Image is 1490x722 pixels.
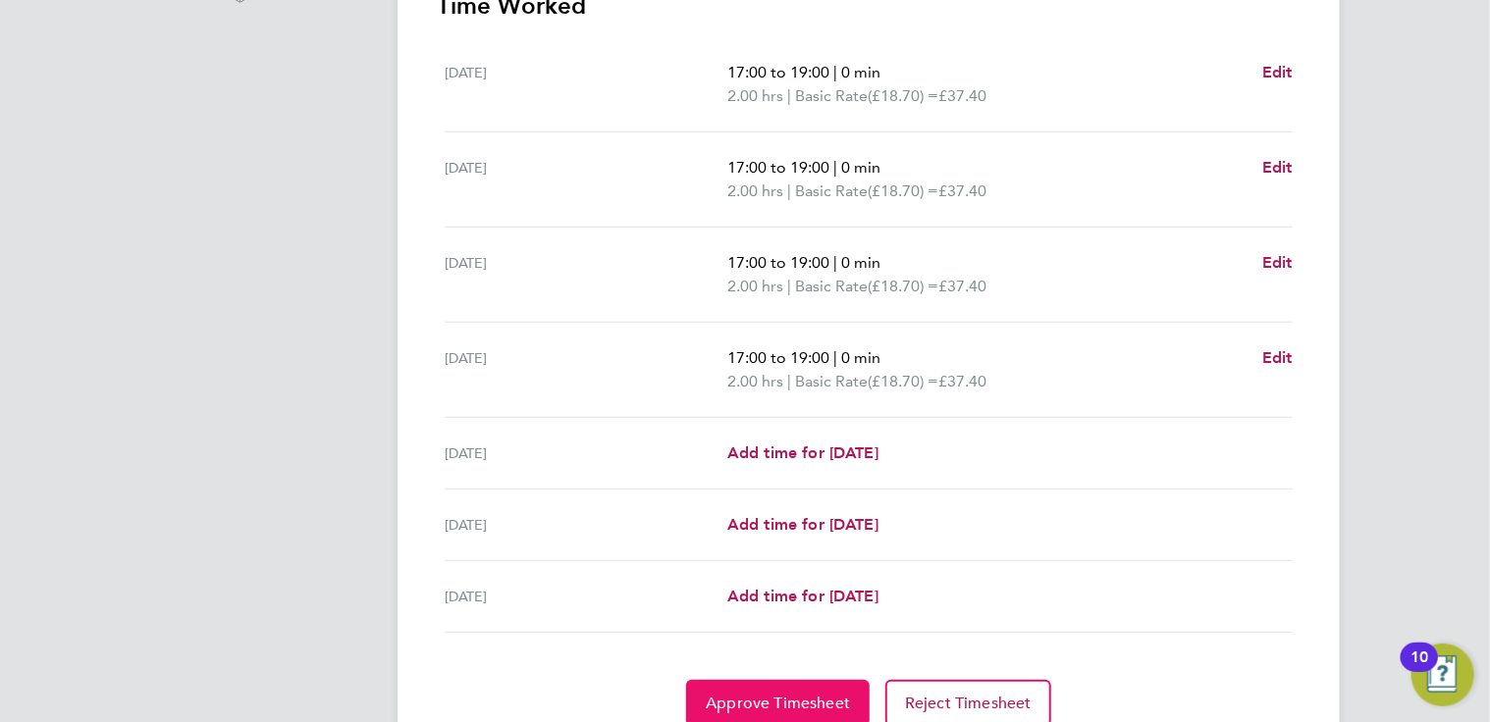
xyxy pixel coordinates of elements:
div: [DATE] [445,585,727,608]
span: £37.40 [938,372,986,390]
span: Edit [1262,158,1293,177]
span: 17:00 to 19:00 [727,63,829,81]
span: | [833,253,837,272]
span: Edit [1262,253,1293,272]
span: 17:00 to 19:00 [727,348,829,367]
span: Edit [1262,63,1293,81]
div: [DATE] [445,251,727,298]
span: (£18.70) = [868,181,938,200]
span: | [787,86,791,105]
span: Approve Timesheet [706,694,850,713]
span: 0 min [841,253,880,272]
a: Edit [1262,61,1293,84]
span: | [833,348,837,367]
span: Reject Timesheet [905,694,1032,713]
span: 0 min [841,63,880,81]
span: 0 min [841,158,880,177]
span: 2.00 hrs [727,372,783,390]
span: £37.40 [938,181,986,200]
span: 2.00 hrs [727,86,783,105]
span: Edit [1262,348,1293,367]
span: Basic Rate [795,180,868,203]
span: | [787,277,791,295]
span: | [833,63,837,81]
span: (£18.70) = [868,372,938,390]
span: 17:00 to 19:00 [727,253,829,272]
span: (£18.70) = [868,277,938,295]
span: Basic Rate [795,370,868,393]
span: (£18.70) = [868,86,938,105]
div: [DATE] [445,156,727,203]
span: Add time for [DATE] [727,587,878,605]
span: | [833,158,837,177]
a: Add time for [DATE] [727,513,878,537]
span: | [787,181,791,200]
a: Edit [1262,346,1293,370]
a: Edit [1262,251,1293,275]
span: | [787,372,791,390]
button: Open Resource Center, 10 new notifications [1411,644,1474,706]
span: 0 min [841,348,880,367]
div: [DATE] [445,61,727,108]
span: Basic Rate [795,275,868,298]
div: [DATE] [445,346,727,393]
span: 2.00 hrs [727,277,783,295]
a: Add time for [DATE] [727,441,878,465]
div: [DATE] [445,513,727,537]
div: 10 [1410,657,1428,683]
span: £37.40 [938,86,986,105]
span: Add time for [DATE] [727,443,878,462]
a: Edit [1262,156,1293,180]
span: Basic Rate [795,84,868,108]
span: Add time for [DATE] [727,515,878,534]
span: 2.00 hrs [727,181,783,200]
div: [DATE] [445,441,727,465]
span: 17:00 to 19:00 [727,158,829,177]
a: Add time for [DATE] [727,585,878,608]
span: £37.40 [938,277,986,295]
